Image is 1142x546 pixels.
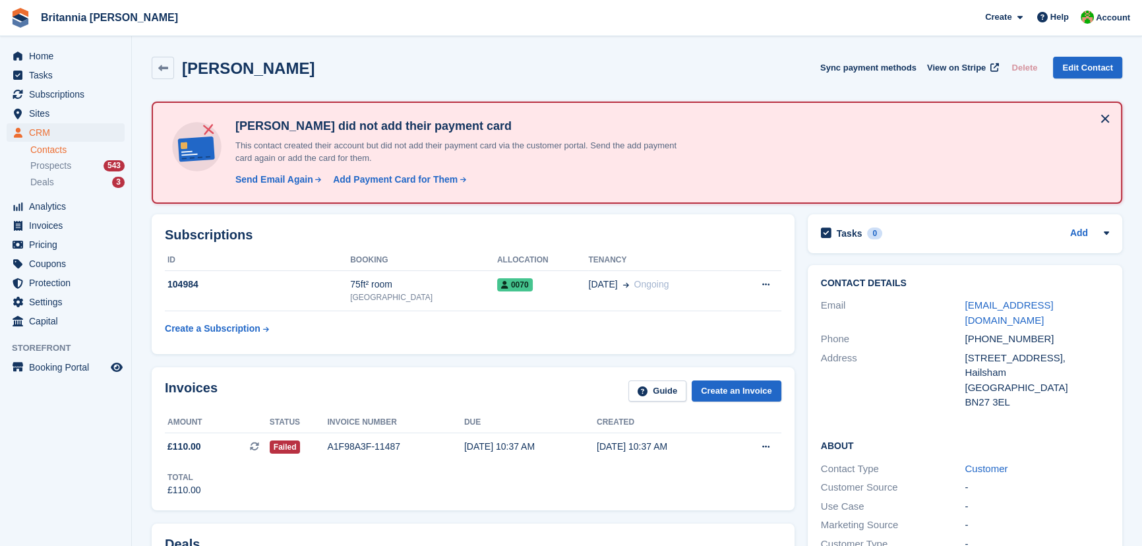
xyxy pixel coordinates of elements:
span: Invoices [29,216,108,235]
th: ID [165,250,350,271]
span: Storefront [12,342,131,355]
div: - [965,480,1109,495]
span: Prospects [30,160,71,172]
a: menu [7,66,125,84]
div: - [965,499,1109,514]
span: Tasks [29,66,108,84]
span: [DATE] [588,278,617,291]
h2: Tasks [837,228,862,239]
div: 75ft² room [350,278,497,291]
div: £110.00 [167,483,201,497]
a: Customer [965,463,1007,474]
div: Hailsham [965,365,1109,380]
span: Create [985,11,1011,24]
a: menu [7,293,125,311]
button: Sync payment methods [820,57,917,78]
a: Britannia [PERSON_NAME] [36,7,183,28]
div: Create a Subscription [165,322,260,336]
span: Deals [30,176,54,189]
h2: Contact Details [821,278,1109,289]
span: Coupons [29,255,108,273]
a: Create an Invoice [692,380,781,402]
div: 3 [112,177,125,188]
a: Add Payment Card for Them [328,173,467,187]
div: [DATE] 10:37 AM [464,440,597,454]
img: stora-icon-8386f47178a22dfd0bd8f6a31ec36ba5ce8667c1dd55bd0f319d3a0aa187defe.svg [11,8,30,28]
span: Ongoing [634,279,669,289]
span: Settings [29,293,108,311]
a: [EMAIL_ADDRESS][DOMAIN_NAME] [965,299,1053,326]
button: Delete [1006,57,1042,78]
div: A1F98A3F-11487 [327,440,464,454]
a: menu [7,104,125,123]
a: Guide [628,380,686,402]
span: Analytics [29,197,108,216]
th: Amount [165,412,270,433]
th: Due [464,412,597,433]
a: menu [7,216,125,235]
a: Contacts [30,144,125,156]
a: Edit Contact [1053,57,1122,78]
th: Invoice number [327,412,464,433]
div: Email [821,298,965,328]
div: Add Payment Card for Them [333,173,458,187]
span: View on Stripe [927,61,986,75]
h2: [PERSON_NAME] [182,59,315,77]
span: Failed [270,440,301,454]
div: [GEOGRAPHIC_DATA] [350,291,497,303]
div: Phone [821,332,965,347]
a: menu [7,255,125,273]
div: 543 [104,160,125,171]
a: menu [7,358,125,377]
a: menu [7,47,125,65]
div: - [965,518,1109,533]
th: Tenancy [588,250,732,271]
a: Add [1070,226,1088,241]
div: 0 [867,228,882,239]
span: Capital [29,312,108,330]
a: Create a Subscription [165,317,269,341]
a: menu [7,123,125,142]
span: £110.00 [167,440,201,454]
img: Wendy Thorp [1081,11,1094,24]
div: Address [821,351,965,410]
span: CRM [29,123,108,142]
span: Booking Portal [29,358,108,377]
th: Allocation [497,250,589,271]
span: Pricing [29,235,108,254]
th: Created [597,412,729,433]
a: menu [7,312,125,330]
a: menu [7,235,125,254]
div: Contact Type [821,462,965,477]
span: Sites [29,104,108,123]
a: Prospects 543 [30,159,125,173]
div: [PHONE_NUMBER] [965,332,1109,347]
div: Customer Source [821,480,965,495]
th: Booking [350,250,497,271]
th: Status [270,412,328,433]
span: 0070 [497,278,533,291]
div: 104984 [165,278,350,291]
a: Deals 3 [30,175,125,189]
span: Home [29,47,108,65]
a: menu [7,85,125,104]
span: Protection [29,274,108,292]
a: menu [7,274,125,292]
div: [GEOGRAPHIC_DATA] [965,380,1109,396]
h2: About [821,439,1109,452]
a: menu [7,197,125,216]
img: no-card-linked-e7822e413c904bf8b177c4d89f31251c4716f9871600ec3ca5bfc59e148c83f4.svg [169,119,225,175]
a: Preview store [109,359,125,375]
span: Account [1096,11,1130,24]
div: [STREET_ADDRESS], [965,351,1109,366]
div: Send Email Again [235,173,313,187]
span: Subscriptions [29,85,108,104]
h2: Invoices [165,380,218,402]
div: Total [167,471,201,483]
div: [DATE] 10:37 AM [597,440,729,454]
a: View on Stripe [922,57,1002,78]
div: BN27 3EL [965,395,1109,410]
h2: Subscriptions [165,228,781,243]
h4: [PERSON_NAME] did not add their payment card [230,119,692,134]
div: Use Case [821,499,965,514]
